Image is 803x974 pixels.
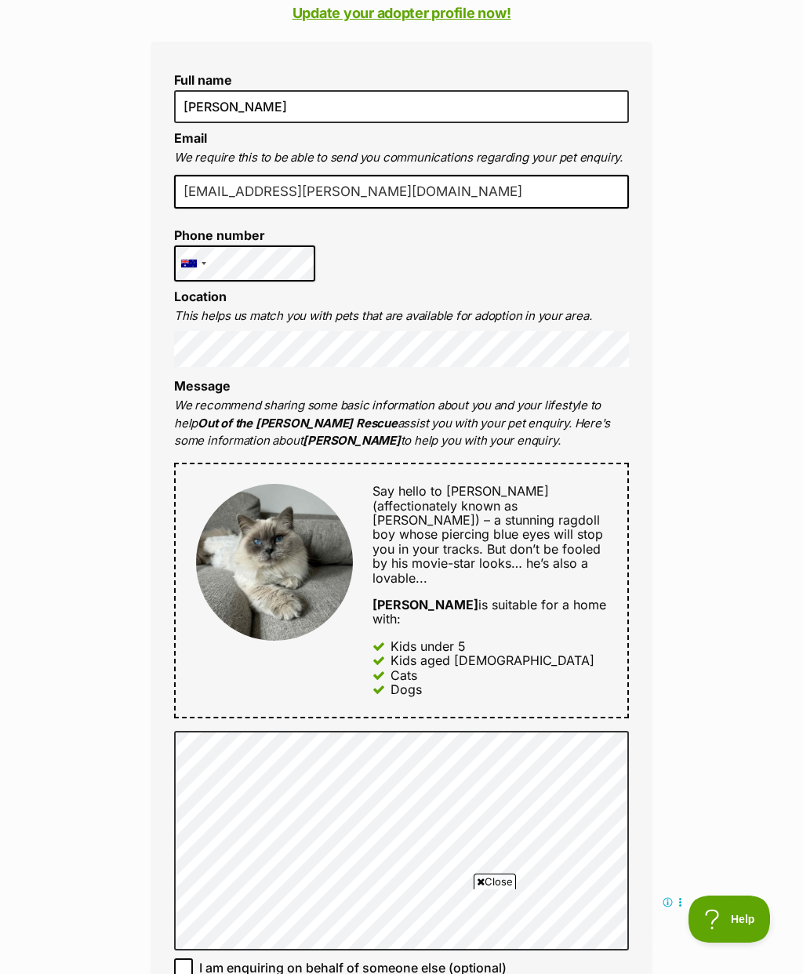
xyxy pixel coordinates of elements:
[174,307,629,325] p: This helps us match you with pets that are available for adoption in your area.
[174,378,231,394] label: Message
[474,874,516,889] span: Close
[196,484,353,641] img: Albert
[174,397,629,450] p: We recommend sharing some basic information about you and your lifestyle to help assist you with ...
[372,597,478,612] strong: [PERSON_NAME]
[391,682,422,696] div: Dogs
[372,483,603,585] span: Say hello to [PERSON_NAME] (affectionately known as [PERSON_NAME]) – a stunning ragdoll boy whose...
[174,130,207,146] label: Email
[175,246,211,281] div: Australia: +61
[391,668,417,682] div: Cats
[174,149,629,167] p: We require this to be able to send you communications regarding your pet enquiry.
[174,289,227,304] label: Location
[292,5,511,21] a: Update your adopter profile now!
[116,896,687,966] iframe: Advertisement
[391,639,466,653] div: Kids under 5
[174,228,315,242] label: Phone number
[303,433,400,448] strong: [PERSON_NAME]
[174,73,629,87] label: Full name
[198,416,398,431] strong: Out of the [PERSON_NAME] Rescue
[174,90,629,123] input: E.g. Jimmy Chew
[372,598,607,627] div: is suitable for a home with:
[391,653,594,667] div: Kids aged [DEMOGRAPHIC_DATA]
[689,896,772,943] iframe: Help Scout Beacon - Open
